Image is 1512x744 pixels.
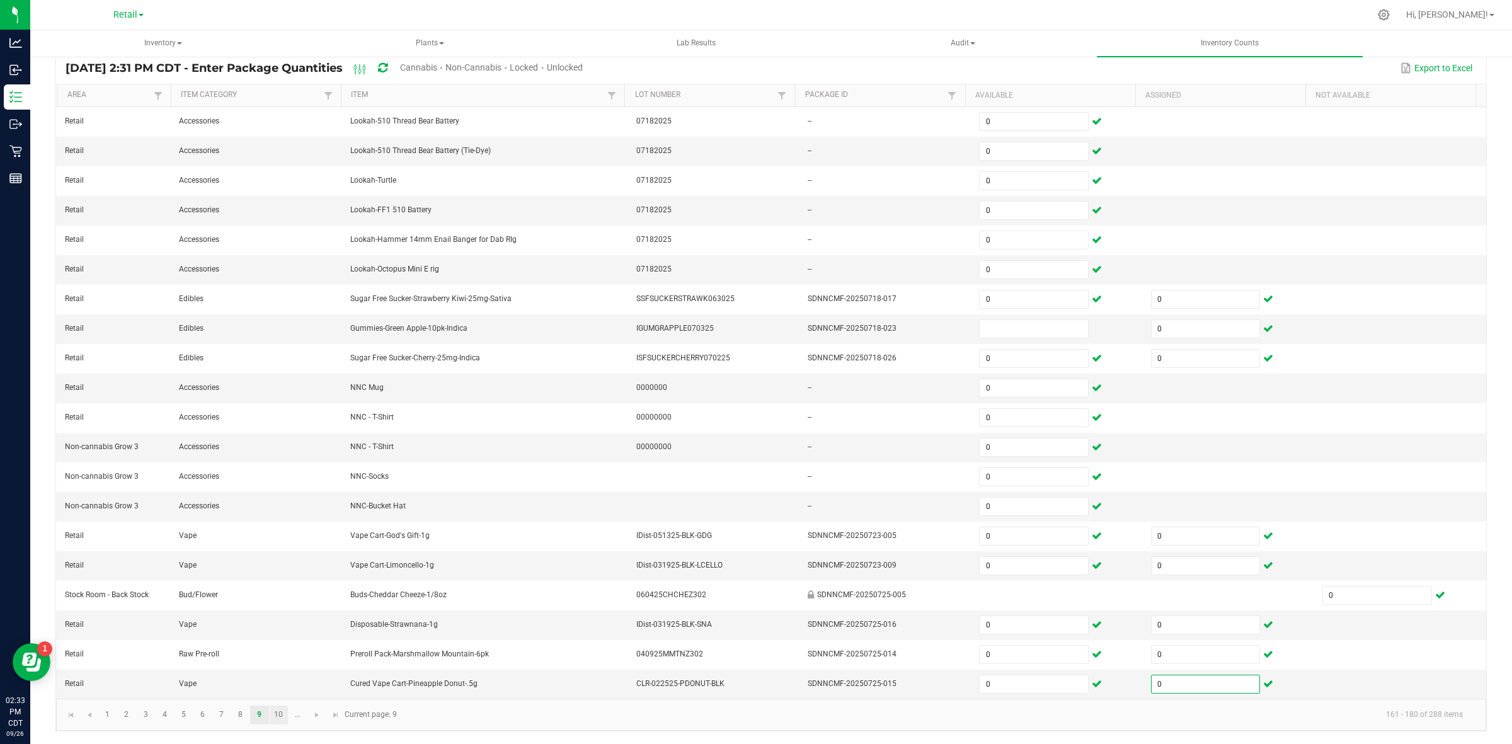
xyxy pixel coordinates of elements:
[350,383,384,392] span: NNC Mug
[13,643,50,681] iframe: Resource center
[808,413,811,421] span: --
[62,706,80,724] a: Go to the first page
[289,706,307,724] a: Page 11
[65,501,139,510] span: Non-cannabis Grow 3
[308,706,326,724] a: Go to the next page
[179,235,219,244] span: Accessories
[350,324,467,333] span: Gummies-Green Apple-10pk-Indica
[65,472,139,481] span: Non-cannabis Grow 3
[808,442,811,451] span: --
[179,146,219,155] span: Accessories
[350,117,459,125] span: Lookah-510 Thread Bear Battery
[179,531,197,540] span: Vape
[350,590,447,599] span: Buds-Cheddar Cheeze-1/8oz
[808,117,811,125] span: --
[9,91,22,103] inline-svg: Inventory
[179,620,197,629] span: Vape
[808,294,896,303] span: SDNNCMF-20250718-017
[350,205,432,214] span: Lookah-FF1 510 Battery
[179,383,219,392] span: Accessories
[350,442,394,451] span: NNC - T-Shirt
[65,294,84,303] span: Retail
[350,176,396,185] span: Lookah-Turtle
[37,641,52,656] iframe: Resource center unread badge
[270,706,288,724] a: Page 10
[9,37,22,49] inline-svg: Analytics
[1376,9,1392,21] div: Manage settings
[831,31,1095,56] span: Audit
[808,176,811,185] span: --
[830,30,1096,57] a: Audit
[65,324,84,333] span: Retail
[660,38,733,49] span: Lab Results
[350,472,389,481] span: NNC-Socks
[9,145,22,157] inline-svg: Retail
[65,531,84,540] span: Retail
[66,710,76,720] span: Go to the first page
[636,531,712,540] span: IDist-051325-BLK-GDG
[636,235,672,244] span: 07182025
[65,442,139,451] span: Non-cannabis Grow 3
[808,531,896,540] span: SDNNCMF-20250723-005
[65,561,84,569] span: Retail
[179,117,219,125] span: Accessories
[212,706,231,724] a: Page 7
[350,501,406,510] span: NNC-Bucket Hat
[805,90,945,100] a: Package IdSortable
[510,62,538,72] span: Locked
[179,442,219,451] span: Accessories
[564,30,829,57] a: Lab Results
[636,620,712,629] span: IDist-031925-BLK-SNA
[67,90,150,100] a: AreaSortable
[817,590,906,599] span: SDNNCMF-20250725-005
[137,706,155,724] a: Page 3
[117,706,135,724] a: Page 2
[808,620,896,629] span: SDNNCMF-20250725-016
[350,353,480,362] span: Sugar Free Sucker-Cherry-25mg-Indica
[636,324,714,333] span: IGUMGRAPPLE070325
[84,710,94,720] span: Go to the previous page
[179,590,218,599] span: Bud/Flower
[808,324,896,333] span: SDNNCMF-20250718-023
[65,117,84,125] span: Retail
[179,472,219,481] span: Accessories
[179,176,219,185] span: Accessories
[808,383,811,392] span: --
[179,679,197,688] span: Vape
[9,118,22,130] inline-svg: Outbound
[547,62,583,72] span: Unlocked
[65,383,84,392] span: Retail
[350,265,439,273] span: Lookah-Octopus Mini E rig
[604,88,619,103] a: Filter
[321,88,336,103] a: Filter
[808,650,896,658] span: SDNNCMF-20250725-014
[65,176,84,185] span: Retail
[31,31,295,56] span: Inventory
[808,501,811,510] span: --
[6,695,25,729] p: 02:33 PM CDT
[404,704,1473,725] kendo-pager-info: 161 - 180 of 288 items
[65,235,84,244] span: Retail
[636,442,672,451] span: 00000000
[193,706,212,724] a: Page 6
[808,205,811,214] span: --
[331,710,341,720] span: Go to the last page
[179,265,219,273] span: Accessories
[1097,30,1362,57] a: Inventory Counts
[66,57,592,80] div: [DATE] 2:31 PM CDT - Enter Package Quantities
[175,706,193,724] a: Page 5
[312,710,322,720] span: Go to the next page
[350,561,434,569] span: Vape Cart-Limoncello-1g
[350,146,491,155] span: Lookah-510 Thread Bear Battery (Tie-Dye)
[179,294,203,303] span: Edibles
[636,176,672,185] span: 07182025
[636,561,723,569] span: IDist-031925-BLK-LCELLO
[30,30,295,57] a: Inventory
[1406,9,1488,20] span: Hi, [PERSON_NAME]!
[445,62,501,72] span: Non-Cannabis
[297,30,562,57] a: Plants
[231,706,249,724] a: Page 8
[65,146,84,155] span: Retail
[808,235,811,244] span: --
[350,413,394,421] span: NNC - T-Shirt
